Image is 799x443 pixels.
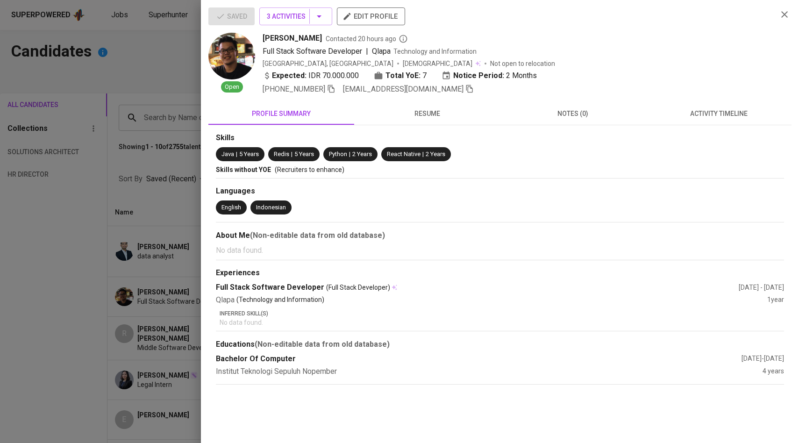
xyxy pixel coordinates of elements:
[221,83,243,92] span: Open
[216,268,784,279] div: Experiences
[399,34,408,43] svg: By Batam recruiter
[267,11,325,22] span: 3 Activities
[216,230,784,241] div: About Me
[651,108,786,120] span: activity timeline
[426,150,445,157] span: 2 Years
[216,245,784,256] p: No data found.
[220,318,784,327] p: No data found.
[275,166,344,173] span: (Recruiters to enhance)
[506,108,640,120] span: notes (0)
[256,203,286,212] div: Indonesian
[326,283,390,292] span: (Full Stack Developer)
[366,46,368,57] span: |
[221,150,234,157] span: Java
[216,354,742,364] div: Bachelor Of Computer
[453,70,504,81] b: Notice Period:
[767,295,784,306] div: 1 year
[214,108,349,120] span: profile summary
[291,150,292,159] span: |
[385,70,421,81] b: Total YoE:
[337,12,405,20] a: edit profile
[220,309,784,318] p: Inferred Skill(s)
[739,283,784,292] div: [DATE] - [DATE]
[250,231,385,240] b: (Non-editable data from old database)
[216,339,784,350] div: Educations
[208,33,255,79] img: e714245578977dec75f2ba18165e65a7.jpeg
[337,7,405,25] button: edit profile
[329,150,347,157] span: Python
[259,7,332,25] button: 3 Activities
[343,85,464,93] span: [EMAIL_ADDRESS][DOMAIN_NAME]
[216,295,767,306] div: Qlapa
[352,150,372,157] span: 2 Years
[387,150,421,157] span: React Native
[393,48,477,55] span: Technology and Information
[422,150,424,159] span: |
[422,70,427,81] span: 7
[274,150,289,157] span: Redis
[349,150,350,159] span: |
[239,150,259,157] span: 5 Years
[490,59,555,68] p: Not open to relocation
[263,59,393,68] div: [GEOGRAPHIC_DATA], [GEOGRAPHIC_DATA]
[372,47,391,56] span: Qlapa
[216,282,739,293] div: Full Stack Software Developer
[263,70,359,81] div: IDR 70.000.000
[263,47,362,56] span: Full Stack Software Developer
[236,295,324,306] p: (Technology and Information)
[263,33,322,44] span: [PERSON_NAME]
[294,150,314,157] span: 5 Years
[216,366,763,377] div: Institut Teknologi Sepuluh Nopember
[360,108,494,120] span: resume
[216,133,784,143] div: Skills
[221,203,241,212] div: English
[263,85,325,93] span: [PHONE_NUMBER]
[216,166,271,173] span: Skills without YOE
[344,10,398,22] span: edit profile
[403,59,474,68] span: [DEMOGRAPHIC_DATA]
[763,366,784,377] div: 4 years
[742,355,784,362] span: [DATE] - [DATE]
[442,70,537,81] div: 2 Months
[272,70,307,81] b: Expected:
[326,34,408,43] span: Contacted 20 hours ago
[236,150,237,159] span: |
[255,340,390,349] b: (Non-editable data from old database)
[216,186,784,197] div: Languages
